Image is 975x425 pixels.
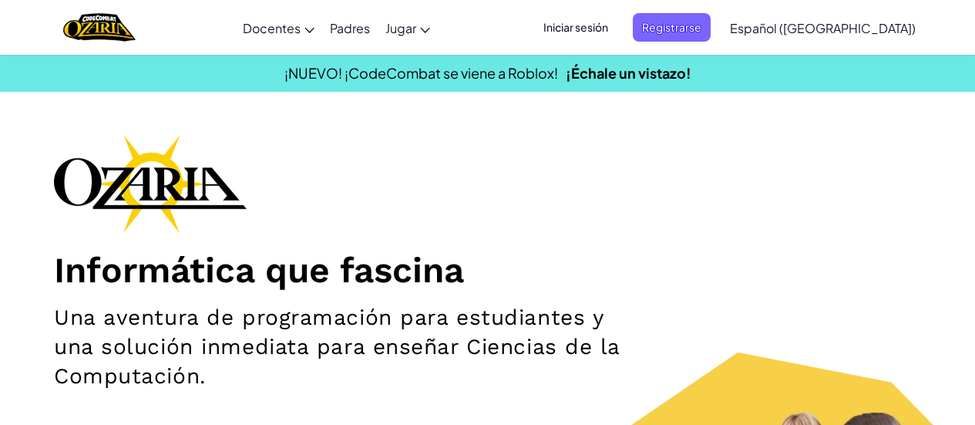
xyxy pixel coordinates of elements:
a: ¡Échale un vistazo! [566,64,691,82]
h1: Informática que fascina [54,248,921,292]
a: Ozaria by CodeCombat logo [63,12,135,43]
span: Docentes [243,20,301,36]
a: Español ([GEOGRAPHIC_DATA]) [722,7,923,49]
span: Español ([GEOGRAPHIC_DATA]) [730,20,916,36]
button: Registrarse [633,13,711,42]
button: Iniciar sesión [534,13,617,42]
h2: Una aventura de programación para estudiantes y una solución inmediata para enseñar Ciencias de l... [54,303,635,391]
a: Docentes [235,7,322,49]
a: Jugar [378,7,438,49]
span: Jugar [385,20,416,36]
img: Ozaria branding logo [54,134,247,233]
a: Padres [322,7,378,49]
img: Home [63,12,135,43]
span: ¡NUEVO! ¡CodeCombat se viene a Roblox! [284,64,558,82]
